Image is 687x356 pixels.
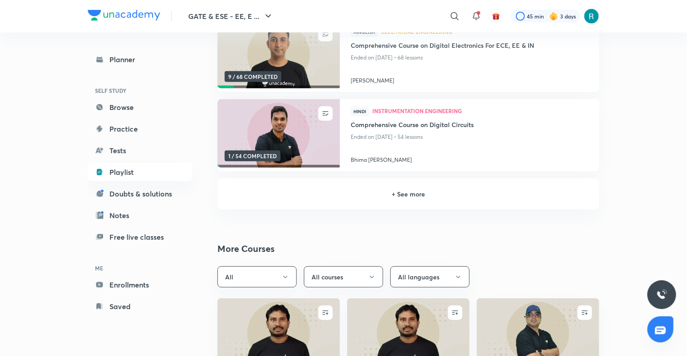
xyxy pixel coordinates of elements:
[351,120,588,131] a: Comprehensive Course on Digital Circuits
[584,9,599,24] img: AaDeeTri
[88,206,192,224] a: Notes
[351,106,369,116] span: Hindi
[88,163,192,181] a: Playlist
[88,50,192,68] a: Planner
[88,297,192,315] a: Saved
[216,19,341,89] img: new-thumbnail
[228,189,588,199] h6: + See more
[225,71,281,82] span: 9 / 68 COMPLETED
[351,131,588,143] p: Ended on [DATE] • 54 lessons
[88,260,192,276] h6: ME
[88,98,192,116] a: Browse
[217,20,340,92] a: new-thumbnail9 / 68 COMPLETED
[88,185,192,203] a: Doubts & solutions
[217,266,297,288] button: All
[492,12,500,20] img: avatar
[88,10,160,23] a: Company Logo
[217,242,599,256] h2: More Courses
[372,108,588,114] span: Instrumentation Engineering
[88,228,192,246] a: Free live classes
[88,83,192,98] h6: SELF STUDY
[225,151,280,161] span: 1 / 54 COMPLETED
[88,141,192,160] a: Tests
[372,108,588,114] a: Instrumentation Engineering
[216,99,341,169] img: new-thumbnail
[390,266,470,288] button: All languages
[351,73,588,85] a: [PERSON_NAME]
[656,289,667,300] img: ttu
[88,10,160,21] img: Company Logo
[549,12,558,21] img: streak
[304,266,383,288] button: All courses
[217,99,340,171] a: new-thumbnail1 / 54 COMPLETED
[351,152,588,164] a: Bhima [PERSON_NAME]
[351,41,588,52] a: Comprehensive Course on Digital Electronics For ECE, EE & IN
[88,120,192,138] a: Practice
[88,276,192,294] a: Enrollments
[183,7,279,25] button: GATE & ESE - EE, E ...
[351,52,588,64] p: Ended on [DATE] • 68 lessons
[489,9,503,23] button: avatar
